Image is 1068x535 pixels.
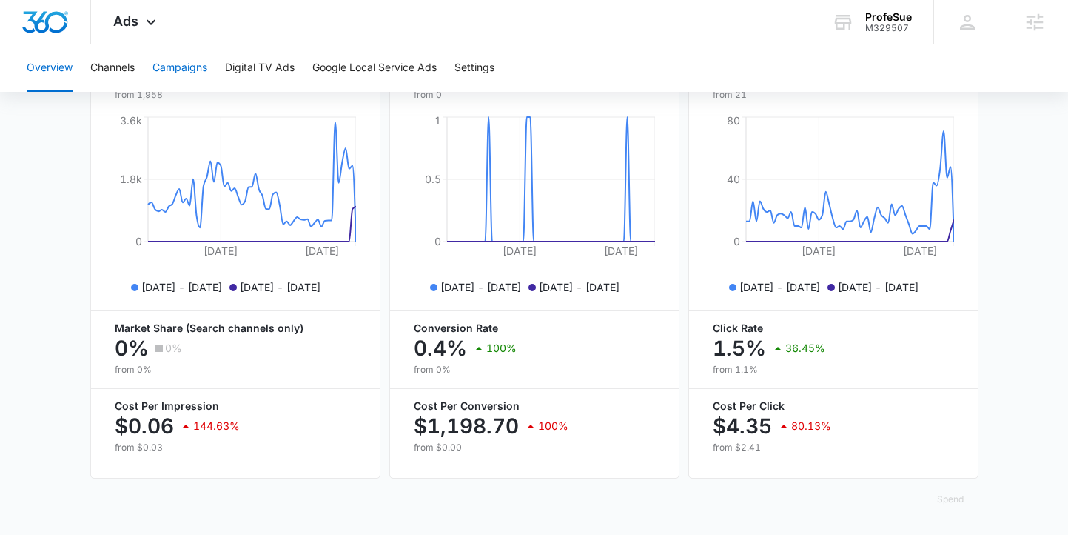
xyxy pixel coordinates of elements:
[440,279,521,295] p: [DATE] - [DATE]
[713,88,838,102] p: from 21
[204,245,238,257] tspan: [DATE]
[713,363,954,376] p: from 1.1%
[414,363,655,376] p: from 0%
[115,414,174,438] p: $0.06
[240,279,320,295] p: [DATE] - [DATE]
[425,173,441,185] tspan: 0.5
[727,114,740,127] tspan: 80
[503,245,537,257] tspan: [DATE]
[713,414,772,438] p: $4.35
[27,44,73,92] button: Overview
[90,44,135,92] button: Channels
[115,88,253,102] p: from 1,958
[414,414,519,438] p: $1,198.70
[902,245,936,257] tspan: [DATE]
[713,401,954,411] p: Cost Per Click
[802,245,836,257] tspan: [DATE]
[193,421,240,431] p: 144.63%
[56,87,132,97] div: Domain Overview
[225,44,295,92] button: Digital TV Ads
[727,173,740,185] tspan: 40
[141,279,222,295] p: [DATE] - [DATE]
[414,441,655,454] p: from $0.00
[40,86,52,98] img: tab_domain_overview_orange.svg
[165,343,182,353] p: 0%
[414,323,655,333] p: Conversion Rate
[785,343,825,353] p: 36.45%
[115,363,356,376] p: from 0%
[791,421,831,431] p: 80.13%
[922,482,978,517] button: Spend
[414,401,655,411] p: Cost Per Conversion
[115,441,356,454] p: from $0.03
[603,245,637,257] tspan: [DATE]
[115,336,149,360] p: 0%
[152,44,207,92] button: Campaigns
[538,421,568,431] p: 100%
[41,24,73,36] div: v 4.0.25
[434,114,441,127] tspan: 1
[713,323,954,333] p: Click Rate
[120,173,142,185] tspan: 1.8k
[713,441,954,454] p: from $2.41
[115,401,356,411] p: Cost Per Impression
[24,39,36,50] img: website_grey.svg
[312,44,437,92] button: Google Local Service Ads
[164,87,249,97] div: Keywords by Traffic
[838,279,918,295] p: [DATE] - [DATE]
[304,245,338,257] tspan: [DATE]
[739,279,820,295] p: [DATE] - [DATE]
[115,323,356,333] p: Market Share (Search channels only)
[414,88,528,102] p: from 0
[713,336,766,360] p: 1.5%
[733,235,740,247] tspan: 0
[434,235,441,247] tspan: 0
[135,235,142,247] tspan: 0
[24,24,36,36] img: logo_orange.svg
[454,44,494,92] button: Settings
[539,279,619,295] p: [DATE] - [DATE]
[120,114,142,127] tspan: 3.6k
[486,343,517,353] p: 100%
[865,23,912,33] div: account id
[38,39,163,50] div: Domain: [DOMAIN_NAME]
[113,13,138,29] span: Ads
[414,336,467,360] p: 0.4%
[865,11,912,23] div: account name
[147,86,159,98] img: tab_keywords_by_traffic_grey.svg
